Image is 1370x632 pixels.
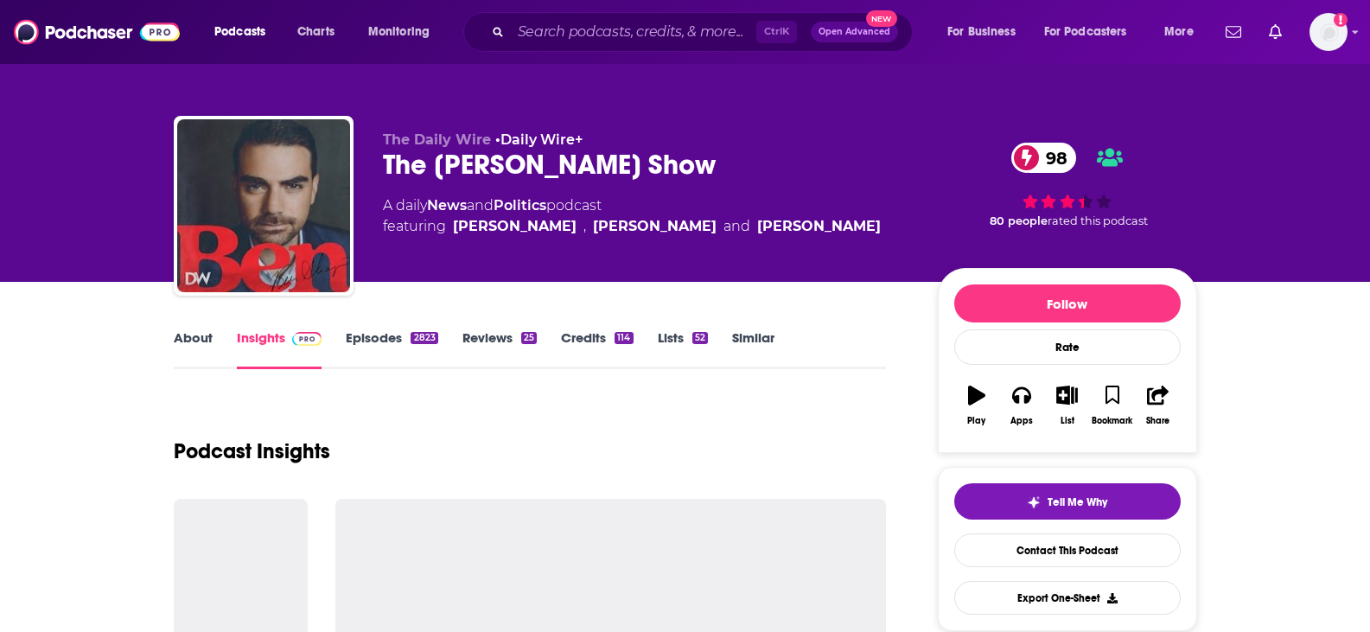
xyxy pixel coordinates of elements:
a: Show notifications dropdown [1262,17,1289,47]
button: List [1044,374,1089,437]
span: Podcasts [214,20,265,44]
span: For Podcasters [1044,20,1127,44]
span: 98 [1029,143,1076,173]
a: Charts [286,18,345,46]
a: [PERSON_NAME] [593,216,717,237]
div: Play [967,416,985,426]
a: Show notifications dropdown [1219,17,1248,47]
span: Charts [297,20,335,44]
span: More [1164,20,1194,44]
button: open menu [1033,18,1152,46]
button: Share [1135,374,1180,437]
div: 98 80 peoplerated this podcast [938,131,1197,239]
img: User Profile [1309,13,1348,51]
a: [PERSON_NAME] [453,216,577,237]
div: Bookmark [1092,416,1132,426]
img: The Ben Shapiro Show [177,119,350,292]
a: Politics [494,197,546,214]
input: Search podcasts, credits, & more... [511,18,756,46]
button: open menu [935,18,1037,46]
img: Podchaser Pro [292,332,322,346]
a: News [427,197,467,214]
button: Apps [999,374,1044,437]
a: Contact This Podcast [954,533,1181,567]
a: Episodes2823 [346,329,437,369]
span: rated this podcast [1048,214,1148,227]
a: About [174,329,213,369]
div: Apps [1010,416,1033,426]
span: , [583,216,586,237]
div: List [1061,416,1074,426]
a: [PERSON_NAME] [757,216,881,237]
button: Show profile menu [1309,13,1348,51]
div: 52 [692,332,708,344]
button: Open AdvancedNew [811,22,898,42]
button: tell me why sparkleTell Me Why [954,483,1181,520]
div: Share [1146,416,1169,426]
div: Search podcasts, credits, & more... [480,12,929,52]
span: Monitoring [368,20,430,44]
div: 25 [521,332,537,344]
div: Rate [954,329,1181,365]
a: Reviews25 [462,329,537,369]
a: Similar [732,329,774,369]
img: Podchaser - Follow, Share and Rate Podcasts [14,16,180,48]
div: A daily podcast [383,195,881,237]
a: InsightsPodchaser Pro [237,329,322,369]
button: open menu [356,18,452,46]
span: Tell Me Why [1048,495,1107,509]
button: Play [954,374,999,437]
svg: Add a profile image [1334,13,1348,27]
span: and [467,197,494,214]
span: featuring [383,216,881,237]
span: Open Advanced [819,28,890,36]
a: 98 [1011,143,1076,173]
span: Logged in as nshort92 [1309,13,1348,51]
span: • [495,131,583,148]
span: Ctrl K [756,21,797,43]
button: Export One-Sheet [954,581,1181,615]
div: 114 [615,332,633,344]
span: 80 people [990,214,1048,227]
h1: Podcast Insights [174,438,330,464]
a: Daily Wire+ [500,131,583,148]
span: and [723,216,750,237]
button: Follow [954,284,1181,322]
div: 2823 [411,332,437,344]
button: Bookmark [1090,374,1135,437]
a: Credits114 [561,329,633,369]
img: tell me why sparkle [1027,495,1041,509]
button: open menu [202,18,288,46]
span: The Daily Wire [383,131,491,148]
span: For Business [947,20,1016,44]
button: open menu [1152,18,1215,46]
a: Lists52 [658,329,708,369]
span: New [866,10,897,27]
